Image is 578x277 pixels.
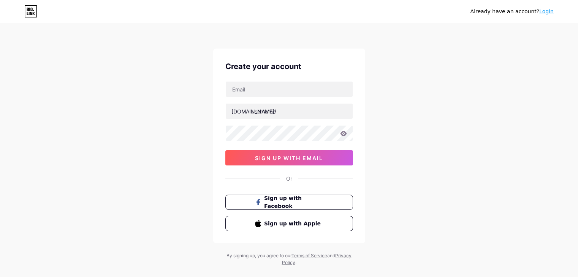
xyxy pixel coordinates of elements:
div: Or [286,175,292,183]
div: Create your account [225,61,353,72]
span: sign up with email [255,155,323,161]
button: sign up with email [225,150,353,165]
input: Email [226,82,353,97]
button: Sign up with Facebook [225,195,353,210]
span: Sign up with Apple [264,220,323,228]
div: By signing up, you agree to our and . [225,252,354,266]
a: Terms of Service [291,253,327,258]
button: Sign up with Apple [225,216,353,231]
input: username [226,104,353,119]
div: Already have an account? [470,8,554,16]
div: [DOMAIN_NAME]/ [231,107,276,115]
span: Sign up with Facebook [264,194,323,210]
a: Login [539,8,554,14]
